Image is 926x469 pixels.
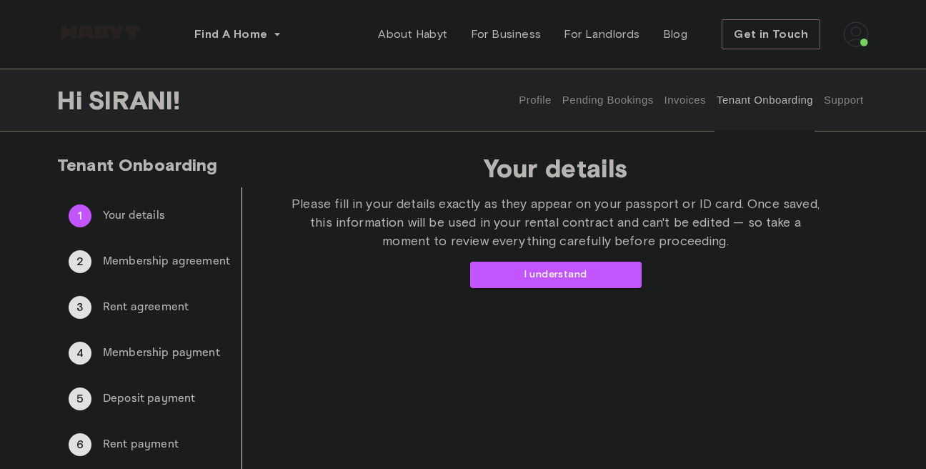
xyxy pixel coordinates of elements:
a: For Landlords [552,20,651,49]
div: 3Rent agreement [57,290,242,325]
button: Find A Home [183,20,293,49]
span: For Business [471,26,542,43]
div: 2Membership agreement [57,245,242,279]
div: 6Rent payment [57,428,242,462]
span: Membership payment [103,345,230,362]
span: Blog [663,26,688,43]
a: For Business [459,20,553,49]
div: user profile tabs [514,69,869,132]
span: Please fill in your details exactly as they appear on your passport or ID card. Once saved, this ... [288,194,823,250]
button: Pending Bookings [560,69,655,132]
a: Blog [652,20,700,49]
img: Habyt [57,25,143,39]
span: Your details [103,207,230,224]
button: Get in Touch [722,19,820,49]
span: Get in Touch [734,26,808,43]
div: 2 [69,250,91,273]
span: Membership agreement [103,253,230,270]
button: Profile [517,69,554,132]
span: SIRANI ! [88,85,180,115]
span: Rent payment [103,436,230,453]
span: Your details [288,153,823,183]
button: Tenant Onboarding [715,69,815,132]
span: Find A Home [194,26,267,43]
a: About Habyt [367,20,459,49]
span: Deposit payment [103,390,230,408]
div: 4 [69,342,91,365]
button: Support [822,69,865,132]
img: avatar [843,21,869,47]
div: 6 [69,433,91,456]
span: Hi [57,85,88,115]
div: 3 [69,296,91,319]
span: About Habyt [378,26,447,43]
span: Tenant Onboarding [57,154,218,175]
div: 1Your details [57,199,242,233]
div: 4Membership payment [57,336,242,370]
button: I understand [470,262,642,288]
button: Invoices [662,69,707,132]
div: 1 [69,204,91,227]
span: Rent agreement [103,299,230,316]
div: 5 [69,387,91,410]
div: 5Deposit payment [57,382,242,416]
span: For Landlords [564,26,639,43]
